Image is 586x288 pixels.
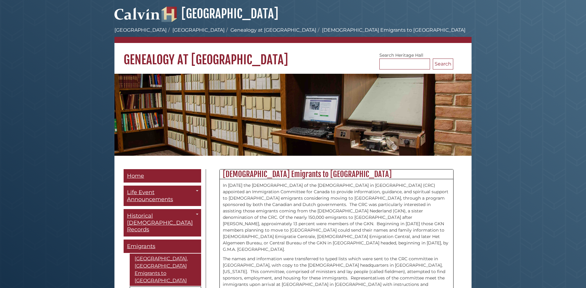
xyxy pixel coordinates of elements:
a: [GEOGRAPHIC_DATA] [161,6,278,21]
span: Emigrants [127,243,155,250]
h2: [DEMOGRAPHIC_DATA] Emigrants to [GEOGRAPHIC_DATA] [220,169,453,179]
li: [DEMOGRAPHIC_DATA] Emigrants to [GEOGRAPHIC_DATA] [316,27,465,34]
a: [GEOGRAPHIC_DATA] [172,27,225,33]
span: Home [127,172,144,179]
h1: Genealogy at [GEOGRAPHIC_DATA] [114,43,472,67]
a: Calvin University [114,14,160,20]
nav: breadcrumb [114,27,472,43]
a: Historical [DEMOGRAPHIC_DATA] Records [124,209,201,236]
span: Life Event Announcements [127,189,173,203]
img: Hekman Library Logo [161,7,177,22]
img: Calvin [114,5,160,22]
a: Home [124,169,201,183]
span: Historical [DEMOGRAPHIC_DATA] Records [127,212,193,233]
button: Search [433,59,453,69]
a: Emigrants [124,240,201,253]
a: [GEOGRAPHIC_DATA] [114,27,167,33]
a: Genealogy at [GEOGRAPHIC_DATA] [230,27,316,33]
p: In [DATE] the [DEMOGRAPHIC_DATA] of the [DEMOGRAPHIC_DATA] in [GEOGRAPHIC_DATA] (CRC) appointed a... [223,182,450,253]
a: [GEOGRAPHIC_DATA], [GEOGRAPHIC_DATA] Emigrants to [GEOGRAPHIC_DATA] [130,254,201,286]
a: Life Event Announcements [124,186,201,206]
